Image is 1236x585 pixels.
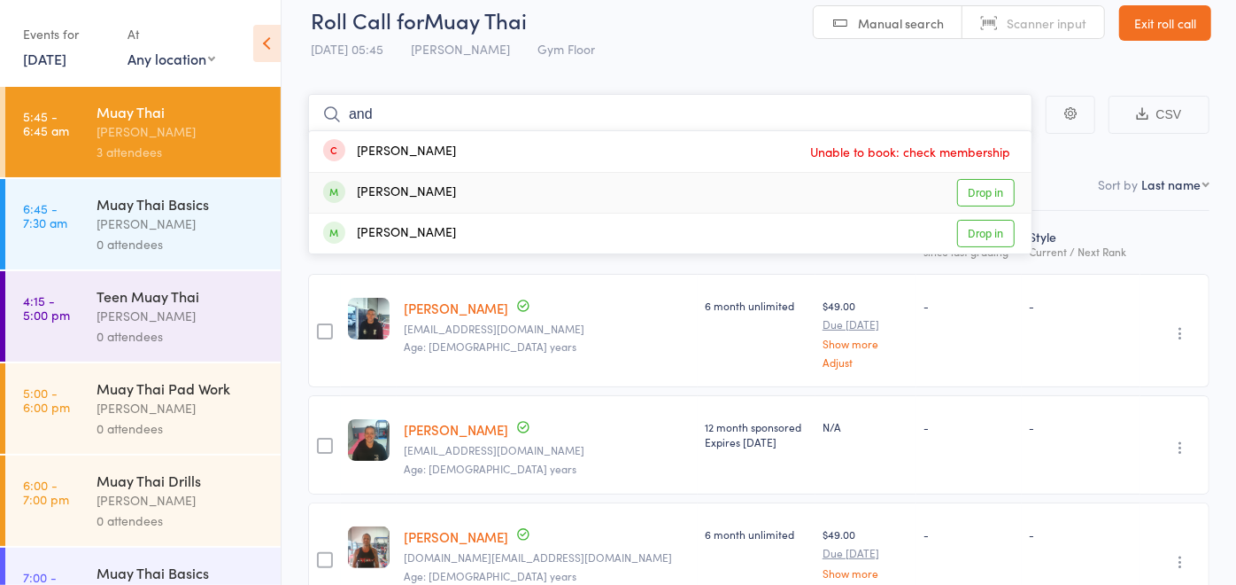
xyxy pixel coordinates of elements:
div: Muay Thai Pad Work [97,378,266,398]
div: [PERSON_NAME] [323,183,456,203]
time: 5:00 - 6:00 pm [23,386,70,414]
time: 5:45 - 6:45 am [23,109,69,137]
div: since last grading [923,246,1015,257]
input: Search by name [308,94,1032,135]
label: Sort by [1098,175,1138,193]
div: Teen Muay Thai [97,286,266,306]
div: Current / Next Rank [1029,246,1133,257]
span: [DATE] 05:45 [311,40,383,58]
div: 0 attendees [97,234,266,254]
span: Age: [DEMOGRAPHIC_DATA] years [404,461,576,476]
a: Adjust [823,356,909,368]
small: liamhanna336@gmail.com [404,323,691,335]
a: Show more [823,338,909,349]
a: Show more [823,567,909,579]
div: Muay Thai Drills [97,471,266,490]
a: 5:45 -6:45 amMuay Thai[PERSON_NAME]3 attendees [5,87,281,177]
span: Muay Thai [424,5,527,35]
small: madisonknight91@yahoo.com.au [404,444,691,456]
small: Due [DATE] [823,547,909,559]
button: CSV [1109,96,1209,134]
div: N/A [823,419,909,434]
a: Exit roll call [1119,5,1211,41]
span: Unable to book: check membership [806,138,1015,165]
div: [PERSON_NAME] [323,223,456,244]
div: - [923,419,1015,434]
div: 6 month unlimited [705,298,808,313]
div: - [923,298,1015,313]
div: Any location [127,49,215,68]
time: 6:45 - 7:30 am [23,201,67,230]
span: Roll Call for [311,5,424,35]
div: [PERSON_NAME] [97,121,266,142]
div: $49.00 [823,298,909,368]
a: 6:45 -7:30 amMuay Thai Basics[PERSON_NAME]0 attendees [5,179,281,269]
div: Muay Thai Basics [97,563,266,582]
div: 6 month unlimited [705,526,808,542]
a: 4:15 -5:00 pmTeen Muay Thai[PERSON_NAME]0 attendees [5,271,281,362]
div: At [127,19,215,49]
span: Manual search [858,14,944,32]
div: 0 attendees [97,418,266,439]
span: Age: [DEMOGRAPHIC_DATA] years [404,339,576,354]
a: Drop in [957,179,1015,207]
div: Last name [1141,175,1201,193]
div: - [923,526,1015,542]
small: Due [DATE] [823,318,909,331]
img: image1719816894.png [348,298,390,339]
a: 6:00 -7:00 pmMuay Thai Drills[PERSON_NAME]0 attendees [5,456,281,546]
div: Style [1022,219,1140,266]
div: Events for [23,19,110,49]
span: Gym Floor [537,40,595,58]
div: 0 attendees [97,326,266,347]
img: image1718048878.png [348,419,390,461]
div: Muay Thai Basics [97,194,266,214]
span: Age: [DEMOGRAPHIC_DATA] years [404,568,576,583]
div: 3 attendees [97,142,266,162]
span: Scanner input [1007,14,1086,32]
span: [PERSON_NAME] [411,40,510,58]
a: [PERSON_NAME] [404,527,508,546]
div: [PERSON_NAME] [97,490,266,511]
a: [DATE] [23,49,66,68]
time: 4:15 - 5:00 pm [23,293,70,322]
div: - [1029,526,1133,542]
div: 0 attendees [97,511,266,531]
div: - [1029,419,1133,434]
img: image1732508736.png [348,526,390,568]
div: [PERSON_NAME] [97,306,266,326]
a: [PERSON_NAME] [404,420,508,439]
a: 5:00 -6:00 pmMuay Thai Pad Work[PERSON_NAME]0 attendees [5,363,281,454]
div: Muay Thai [97,102,266,121]
small: Macs.fitness@hotmail.com [404,551,691,564]
div: Expires [DATE] [705,434,808,449]
a: [PERSON_NAME] [404,299,508,317]
a: Drop in [957,220,1015,247]
div: [PERSON_NAME] [97,214,266,234]
div: - [1029,298,1133,313]
div: [PERSON_NAME] [323,142,456,162]
div: [PERSON_NAME] [97,398,266,418]
div: 12 month sponsored [705,419,808,449]
time: 6:00 - 7:00 pm [23,478,69,506]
